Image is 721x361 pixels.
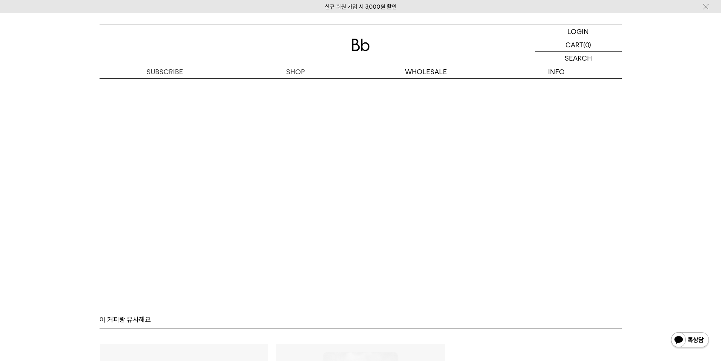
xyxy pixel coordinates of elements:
p: CART [565,38,583,51]
p: LOGIN [567,25,589,38]
p: SEARCH [565,52,592,65]
a: SUBSCRIBE [100,65,230,78]
p: 이 커피랑 유사해요 [100,315,151,324]
a: CART (0) [535,38,622,52]
img: 카카오톡 채널 1:1 채팅 버튼 [670,331,710,350]
p: INFO [491,65,622,78]
img: 로고 [352,39,370,51]
p: WHOLESALE [361,65,491,78]
a: 신규 회원 가입 시 3,000원 할인 [325,3,397,10]
a: LOGIN [535,25,622,38]
a: SHOP [230,65,361,78]
p: (0) [583,38,591,51]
